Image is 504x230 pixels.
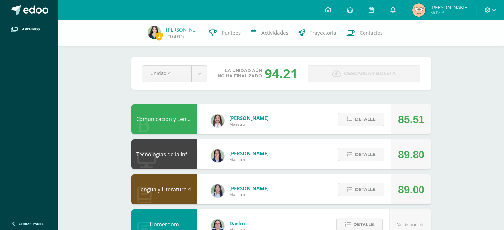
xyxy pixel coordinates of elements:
span: 3 [155,32,163,40]
div: 94.21 [265,65,298,82]
span: Descargar boleta [344,66,396,82]
div: 85.51 [398,105,424,134]
div: Lengua y Literatura 4 [131,174,197,204]
span: Detalle [355,148,376,161]
span: [PERSON_NAME] [229,185,269,192]
span: Maestro [229,192,269,197]
button: Detalle [338,148,384,161]
span: Detalle [355,183,376,196]
span: Trayectoria [310,29,336,36]
button: Detalle [338,183,384,196]
span: Contactos [360,29,383,36]
a: [PERSON_NAME] [166,26,199,33]
div: Comunicación y Lenguaje L3 Inglés 4 [131,104,197,134]
a: Punteos [204,20,246,46]
div: Tecnologías de la Información y la Comunicación 4 [131,139,197,169]
span: Actividades [261,29,288,36]
span: [PERSON_NAME] [229,115,269,121]
span: Unidad 4 [150,66,183,81]
span: No disponible [396,222,424,227]
span: Mi Perfil [430,10,469,16]
img: acecb51a315cac2de2e3deefdb732c9f.png [211,114,224,127]
span: Archivos [22,27,40,32]
button: Detalle [338,113,384,126]
span: [PERSON_NAME] [229,150,269,157]
span: Detalle [355,113,376,125]
span: Maestro [229,157,269,162]
a: Archivos [5,20,53,39]
a: Unidad 4 [142,66,207,82]
img: 1a8e710f44a0a7f643d7a96b21ec3aa4.png [412,3,425,17]
a: Trayectoria [293,20,341,46]
a: Actividades [246,20,293,46]
span: Punteos [222,29,241,36]
div: 89.80 [398,140,424,169]
span: Darlin [229,220,245,227]
a: 216015 [166,33,184,40]
span: Cerrar panel [19,221,44,226]
span: La unidad aún no ha finalizado [218,68,262,79]
img: df6a3bad71d85cf97c4a6d1acf904499.png [211,184,224,198]
div: 89.00 [398,175,424,205]
a: Contactos [341,20,388,46]
span: [PERSON_NAME] [430,4,469,11]
span: Maestro [229,121,269,127]
img: 7489ccb779e23ff9f2c3e89c21f82ed0.png [211,149,224,162]
img: a8c8a8afd4935d5c74b7f82ac1e75ad7.png [148,26,161,39]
